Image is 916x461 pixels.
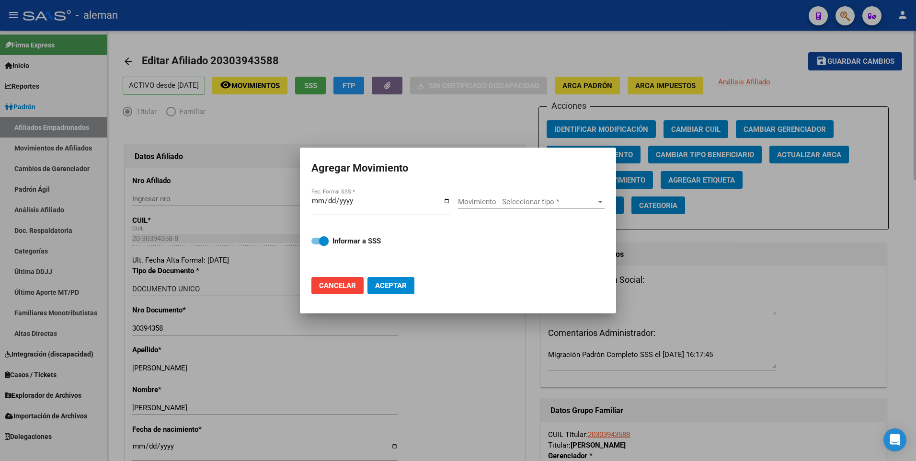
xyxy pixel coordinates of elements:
strong: Informar a SSS [332,237,381,245]
span: Cancelar [319,281,356,290]
span: Aceptar [375,281,407,290]
span: Movimiento - Seleccionar tipo * [458,197,596,206]
div: Open Intercom Messenger [883,428,906,451]
button: Aceptar [367,277,414,294]
button: Cancelar [311,277,364,294]
h2: Agregar Movimiento [311,159,605,177]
